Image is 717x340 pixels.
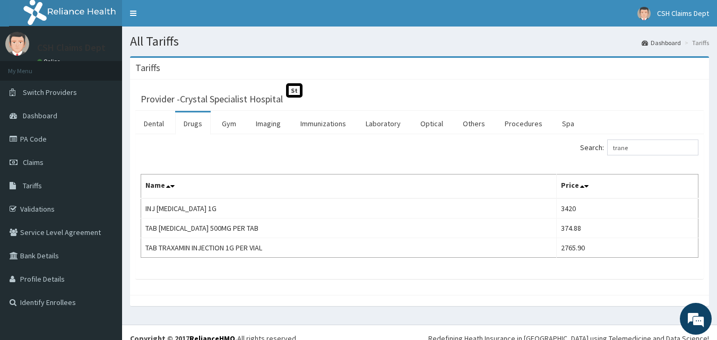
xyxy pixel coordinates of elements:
[580,140,698,155] label: Search:
[141,219,557,238] td: TAB [MEDICAL_DATA] 500MG PER TAB
[23,181,42,190] span: Tariffs
[556,175,698,199] th: Price
[682,38,709,47] li: Tariffs
[141,175,557,199] th: Name
[213,112,245,135] a: Gym
[37,43,106,53] p: CSH Claims Dept
[554,112,583,135] a: Spa
[556,238,698,258] td: 2765.90
[657,8,709,18] span: CSH Claims Dept
[247,112,289,135] a: Imaging
[23,111,57,120] span: Dashboard
[23,158,44,167] span: Claims
[175,112,211,135] a: Drugs
[637,7,651,20] img: User Image
[23,88,77,97] span: Switch Providers
[141,238,557,258] td: TAB TRAXAMIN INJECTION 1G PER VIAL
[286,83,303,98] span: St
[556,198,698,219] td: 3420
[454,112,494,135] a: Others
[37,58,63,65] a: Online
[412,112,452,135] a: Optical
[141,94,283,104] h3: Provider - Crystal Specialist Hospital
[556,219,698,238] td: 374.88
[357,112,409,135] a: Laboratory
[130,34,709,48] h1: All Tariffs
[141,198,557,219] td: INJ [MEDICAL_DATA] 1G
[496,112,551,135] a: Procedures
[135,112,172,135] a: Dental
[135,63,160,73] h3: Tariffs
[292,112,355,135] a: Immunizations
[642,38,681,47] a: Dashboard
[607,140,698,155] input: Search:
[5,32,29,56] img: User Image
